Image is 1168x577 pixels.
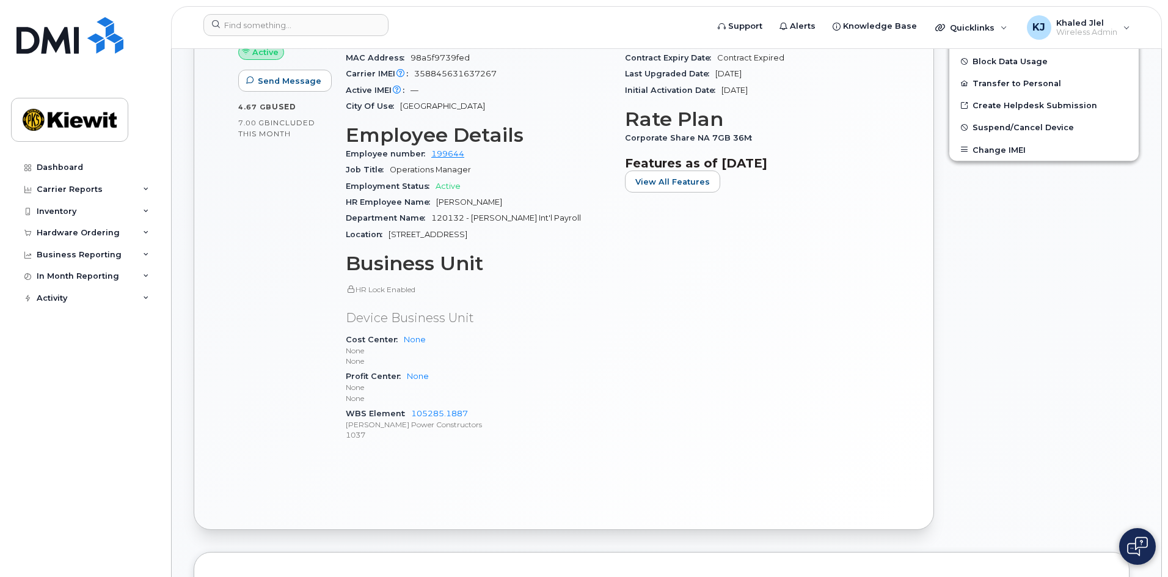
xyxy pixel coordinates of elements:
a: None [404,335,426,344]
div: Quicklinks [927,15,1016,40]
span: Knowledge Base [843,20,917,32]
span: Alerts [790,20,816,32]
div: Khaled Jlel [1018,15,1139,40]
span: [GEOGRAPHIC_DATA] [400,101,485,111]
span: 358845631637267 [414,69,497,78]
input: Find something... [203,14,389,36]
span: Contract Expired [717,53,784,62]
span: Support [728,20,762,32]
span: [DATE] [715,69,742,78]
span: — [411,86,418,95]
span: Profit Center [346,372,407,381]
a: Knowledge Base [824,14,925,39]
span: Job Title [346,165,390,174]
p: None [346,356,610,366]
span: Department Name [346,213,431,222]
h3: Employee Details [346,124,610,146]
span: Employee number [346,149,431,158]
span: Khaled Jlel [1056,18,1117,28]
span: Initial Activation Date [625,86,721,95]
button: Send Message [238,70,332,92]
span: KJ [1032,20,1045,35]
span: Suspend/Cancel Device [973,123,1074,132]
span: Active [436,182,461,191]
p: 1037 [346,430,610,440]
span: Active [252,46,279,58]
span: [DATE] [721,86,748,95]
span: HR Employee Name [346,197,436,207]
span: Wireless Admin [1056,28,1117,37]
a: Create Helpdesk Submission [949,94,1139,116]
span: 120132 - [PERSON_NAME] Int'l Payroll [431,213,581,222]
span: 98a5f9739fed [411,53,470,62]
p: HR Lock Enabled [346,284,610,295]
a: Support [709,14,771,39]
button: Transfer to Personal [949,72,1139,94]
p: Device Business Unit [346,309,610,327]
h3: Rate Plan [625,108,889,130]
span: Operations Manager [390,165,471,174]
button: Block Data Usage [949,50,1139,72]
span: Quicklinks [950,23,995,32]
span: [PERSON_NAME] [436,197,502,207]
a: 199644 [431,149,464,158]
span: Location [346,230,389,239]
span: used [272,102,296,111]
span: Cost Center [346,335,404,344]
span: WBS Element [346,409,411,418]
p: [PERSON_NAME] Power Constructors [346,419,610,430]
h3: Features as of [DATE] [625,156,889,171]
p: None [346,393,610,403]
span: 4.67 GB [238,103,272,111]
span: Employment Status [346,182,436,191]
span: Contract Expiry Date [625,53,717,62]
a: None [407,372,429,381]
span: Last Upgraded Date [625,69,715,78]
span: [STREET_ADDRESS] [389,230,467,239]
span: City Of Use [346,101,400,111]
h3: Business Unit [346,252,610,274]
a: Alerts [771,14,824,39]
button: Change IMEI [949,139,1139,161]
a: 105285.1887 [411,409,468,418]
span: MAC Address [346,53,411,62]
p: None [346,382,610,392]
span: Carrier IMEI [346,69,414,78]
img: Open chat [1127,537,1148,556]
span: Send Message [258,75,321,87]
span: 7.00 GB [238,119,271,127]
button: Suspend/Cancel Device [949,116,1139,138]
button: View All Features [625,171,720,193]
p: None [346,345,610,356]
span: included this month [238,118,315,138]
span: View All Features [635,176,710,188]
span: Active IMEI [346,86,411,95]
span: Corporate Share NA 7GB 36M [625,133,758,142]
